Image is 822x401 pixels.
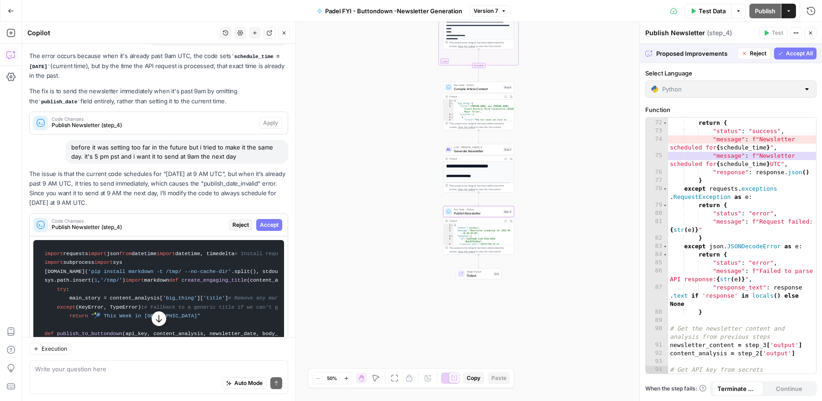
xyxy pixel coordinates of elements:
span: import [94,260,113,265]
div: 86 [646,267,668,283]
button: Reject [229,219,253,231]
div: 78 [646,185,668,201]
span: Paste [491,374,506,382]
div: This output is too large & has been abbreviated for review. to view the full content. [449,122,512,129]
div: End [494,272,500,276]
g: Edge from step_3 to step_4 [478,192,479,205]
span: When the step fails: [645,385,706,393]
g: Edge from step_4 to end [478,254,479,267]
p: The issue is that the current code schedules for "[DATE] at 9 AM UTC", but when it's already past... [29,169,288,208]
span: Compile Article Content [454,86,501,91]
button: Test [759,27,787,39]
div: 90 [646,325,668,341]
div: 3 [443,105,453,113]
span: create_engaging_title [181,278,247,283]
button: Publish [749,4,781,18]
div: 93 [646,358,668,366]
span: def [169,278,178,283]
span: 'pip install markdown -t /tmp/ --no-cache-dir' [88,269,232,274]
button: Reject [738,48,770,59]
div: 5 [443,238,453,243]
span: Toggle code folding, rows 83 through 88 [663,242,668,251]
span: Toggle code folding, rows 79 through 82 [663,201,668,209]
div: 74 [646,135,668,152]
div: 82 [646,234,668,242]
div: 1 [443,224,453,227]
button: Paste [488,372,510,384]
div: 88 [646,308,668,316]
span: import [44,260,63,265]
div: Complete [443,63,514,68]
span: api_key, content_analysis, newsletter_date, body_markdown [126,331,303,337]
div: Publish Newsletter [645,28,757,37]
span: Toggle code folding, rows 72 through 77 [663,119,668,127]
span: 'big_thing' [163,295,197,301]
span: import [157,251,175,257]
span: import [88,251,107,257]
span: Version 7 [474,7,498,15]
span: ( step_4 ) [707,28,732,37]
div: Run Code · PythonCompile Article ContentStep 8Output{ "big_thing":{ "title":"[PERSON_NAME] and [P... [443,82,514,130]
span: Toggle code folding, rows 84 through 88 [663,251,668,259]
span: Toggle code folding, rows 78 through 82 [663,185,668,193]
span: "🎾 This Week in [GEOGRAPHIC_DATA]" [91,313,200,319]
div: 89 [646,316,668,325]
button: Apply [259,117,282,129]
span: try [57,287,66,292]
span: Continue [776,384,802,393]
span: Proposed Improvements [656,49,734,58]
button: Accept [256,219,282,231]
span: Publish Newsletter (step_4) [52,223,225,231]
span: LLM · [PERSON_NAME] 4 [454,145,501,149]
span: # Install required package [234,251,315,257]
span: Padel FYI - Buttondown -Newsletter Generation [325,6,462,16]
div: 73 [646,127,668,135]
span: Accept [260,221,279,229]
div: 6 [443,243,453,249]
g: Edge from step_8 to step_3 [478,130,479,143]
span: Toggle code folding, rows 1 through 12 [451,224,453,227]
span: publish_to_buttondown [57,331,122,337]
span: Publish [755,6,775,16]
span: # Fallback to a generic title if we can't get the main story [144,305,331,310]
div: 2 [443,227,453,230]
span: Copy [467,374,480,382]
div: Output [449,95,501,98]
span: Execution [42,345,67,353]
span: Code Changes [52,117,255,121]
button: Auto Mode [222,377,267,389]
span: Copy the output [458,126,475,128]
div: 4 [443,113,453,116]
label: Select Language [645,69,817,78]
div: Output [449,157,501,160]
span: content_analysis [250,278,300,283]
span: Accept All [786,49,813,58]
span: from [119,251,132,257]
div: 92 [646,349,668,358]
span: Reject [232,221,249,229]
div: 85 [646,259,668,267]
span: Copy the output [458,45,475,48]
div: 91 [646,341,668,349]
button: Padel FYI - Buttondown -Newsletter Generation [311,4,468,18]
span: Toggle code folding, rows 4 through 11 [451,235,453,238]
span: Publish Newsletter [454,211,501,215]
p: The error occurs because when it's already past 9am UTC, the code sets (current time), but by the... [29,51,288,80]
span: Toggle code folding, rows 2 through 12 [451,102,453,105]
p: The fix is to send the newsletter immediately when it's past 9am by omitting the field entirely, ... [29,86,288,106]
span: 1 [94,278,97,283]
div: 6 [443,119,453,127]
span: Test Data [699,6,726,16]
div: Step 4 [503,209,512,214]
span: Toggle code folding, rows 1 through 13 [451,100,453,102]
button: Accept All [774,48,817,59]
span: Copy the output [458,188,475,191]
span: Run Code · Python [454,208,501,211]
span: import [44,251,63,257]
div: 4 [443,235,453,238]
button: Test Data [685,4,731,18]
span: '/tmp/' [100,278,122,283]
div: 80 [646,209,668,218]
div: Output [449,219,501,223]
div: 77 [646,176,668,185]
